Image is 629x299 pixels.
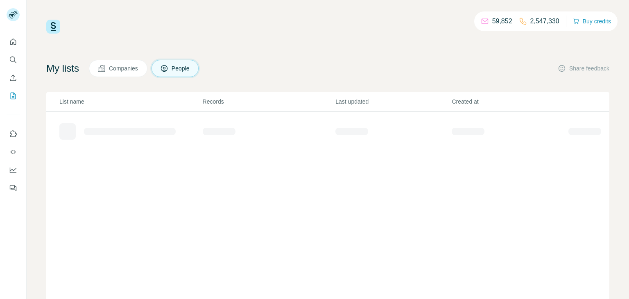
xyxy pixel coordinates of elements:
[492,16,512,26] p: 59,852
[59,97,202,106] p: List name
[7,34,20,49] button: Quick start
[172,64,190,72] span: People
[7,181,20,195] button: Feedback
[335,97,451,106] p: Last updated
[7,145,20,159] button: Use Surfe API
[7,88,20,103] button: My lists
[7,70,20,85] button: Enrich CSV
[109,64,139,72] span: Companies
[46,62,79,75] h4: My lists
[452,97,567,106] p: Created at
[7,127,20,141] button: Use Surfe on LinkedIn
[530,16,559,26] p: 2,547,330
[7,163,20,177] button: Dashboard
[203,97,335,106] p: Records
[558,64,609,72] button: Share feedback
[573,16,611,27] button: Buy credits
[46,20,60,34] img: Surfe Logo
[7,52,20,67] button: Search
